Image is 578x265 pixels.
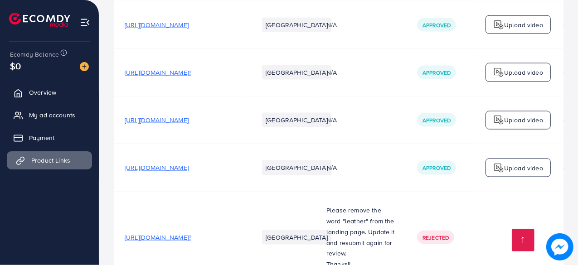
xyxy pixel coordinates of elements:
[326,116,337,125] span: N/A
[31,156,70,165] span: Product Links
[423,116,451,124] span: Approved
[125,20,189,29] span: [URL][DOMAIN_NAME]
[7,106,92,124] a: My ad accounts
[29,133,54,142] span: Payment
[10,59,21,72] span: $0
[262,113,331,127] li: [GEOGRAPHIC_DATA]
[29,111,75,120] span: My ad accounts
[125,233,191,242] span: [URL][DOMAIN_NAME]?
[80,17,90,28] img: menu
[10,50,59,59] span: Ecomdy Balance
[7,83,92,101] a: Overview
[493,115,504,125] img: logo
[29,88,56,97] span: Overview
[125,68,191,77] span: [URL][DOMAIN_NAME]?
[326,20,337,29] span: N/A
[504,163,543,173] p: Upload video
[80,62,89,71] img: image
[504,67,543,78] p: Upload video
[125,163,189,172] span: [URL][DOMAIN_NAME]
[423,234,449,241] span: Rejected
[423,69,451,77] span: Approved
[262,18,331,32] li: [GEOGRAPHIC_DATA]
[7,129,92,147] a: Payment
[326,163,337,172] span: N/A
[9,13,70,27] img: logo
[423,21,451,29] span: Approved
[504,19,543,30] p: Upload video
[493,67,504,78] img: logo
[493,163,504,173] img: logo
[326,68,337,77] span: N/A
[262,230,331,245] li: [GEOGRAPHIC_DATA]
[262,65,331,80] li: [GEOGRAPHIC_DATA]
[423,164,451,172] span: Approved
[546,233,573,260] img: image
[493,19,504,30] img: logo
[7,151,92,169] a: Product Links
[262,160,331,175] li: [GEOGRAPHIC_DATA]
[125,116,189,125] span: [URL][DOMAIN_NAME]
[504,115,543,125] p: Upload video
[326,205,395,259] p: Please remove the word "leather" from the landing page. Update it and resubmit again for review.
